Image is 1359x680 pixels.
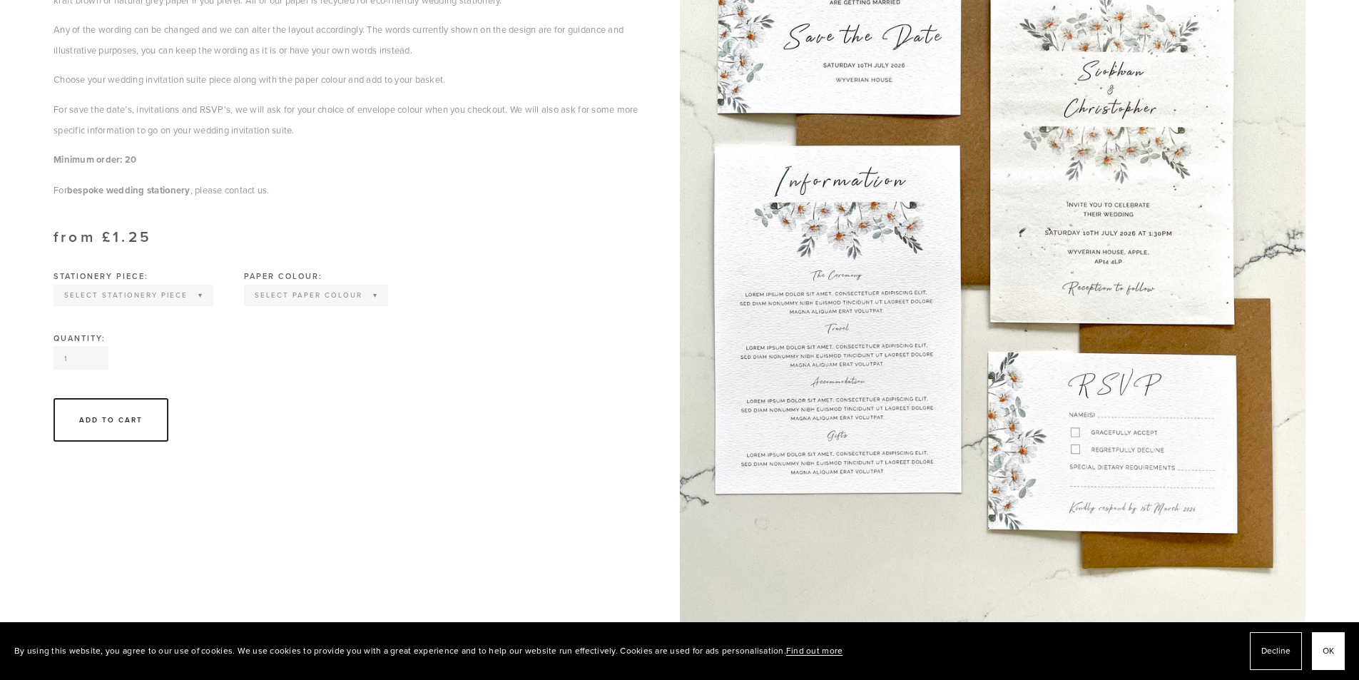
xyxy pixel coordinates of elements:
[54,99,644,140] p: For save the date’s, invitations and RSVP’s, we will ask for your choice of envelope colour when ...
[54,335,644,342] div: Quantity:
[54,19,644,60] p: Any of the wording can be changed and we can alter the layout accordingly. The words currently sh...
[1250,632,1302,670] button: Decline
[1312,632,1345,670] button: OK
[79,415,143,425] div: Add To Cart
[54,398,168,442] div: Add To Cart
[67,183,190,197] strong: bespoke wedding stationery
[54,180,644,201] p: For , please contact us.
[786,644,843,656] a: Find out more
[67,183,190,196] a: bespoke wedding stationery
[54,346,108,370] input: Quantity
[244,273,388,280] div: Paper colour:
[54,273,213,280] div: Stationery piece:
[245,286,387,305] select: Select Paper colour
[14,641,843,661] p: By using this website, you agree to our use of cookies. We use cookies to provide you with a grea...
[54,69,644,90] p: Choose your wedding invitation suite piece along with the paper colour and add to your basket.
[1261,641,1291,661] span: Decline
[54,153,136,166] strong: Minimum order: 20
[1323,641,1334,661] span: OK
[55,286,212,305] select: Select Stationery piece
[54,229,644,244] div: from £1.25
